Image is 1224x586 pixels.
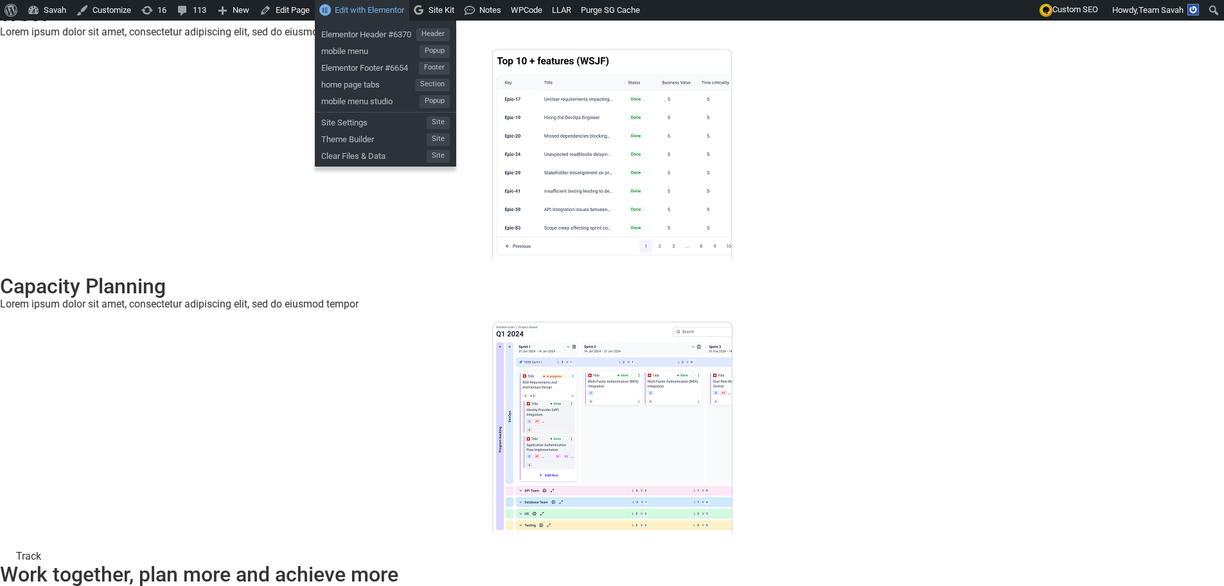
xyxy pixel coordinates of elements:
[13,549,41,564] span: Track
[321,113,427,129] span: Site Settings
[1139,5,1184,15] span: Team Savah
[429,5,454,15] span: Site Kit
[321,41,420,58] span: mobile menu
[335,5,404,15] span: Edit with Elementor
[420,95,450,108] span: Popup
[1160,524,1224,586] iframe: Chat Widget
[321,75,415,91] span: home page tabs
[315,58,456,75] a: Elementor Footer #6654Footer
[419,62,450,75] span: Footer
[416,28,450,41] span: Header
[315,24,456,41] a: Elementor Header #6370Header
[321,129,427,146] span: Theme Builder
[315,129,456,146] a: Theme BuilderSite
[315,91,456,108] a: mobile menu studioPopup
[420,45,450,58] span: Popup
[315,75,456,91] a: home page tabsSection
[321,146,427,163] span: Clear Files & Data
[427,150,450,163] span: Site
[315,41,456,58] a: mobile menuPopup
[321,58,419,75] span: Elementor Footer #6654
[321,24,416,41] span: Elementor Header #6370
[315,146,456,163] a: Clear Files & DataSite
[315,113,456,129] a: Site SettingsSite
[415,78,450,91] span: Section
[427,116,450,129] span: Site
[321,91,420,108] span: mobile menu studio
[427,133,450,146] span: Site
